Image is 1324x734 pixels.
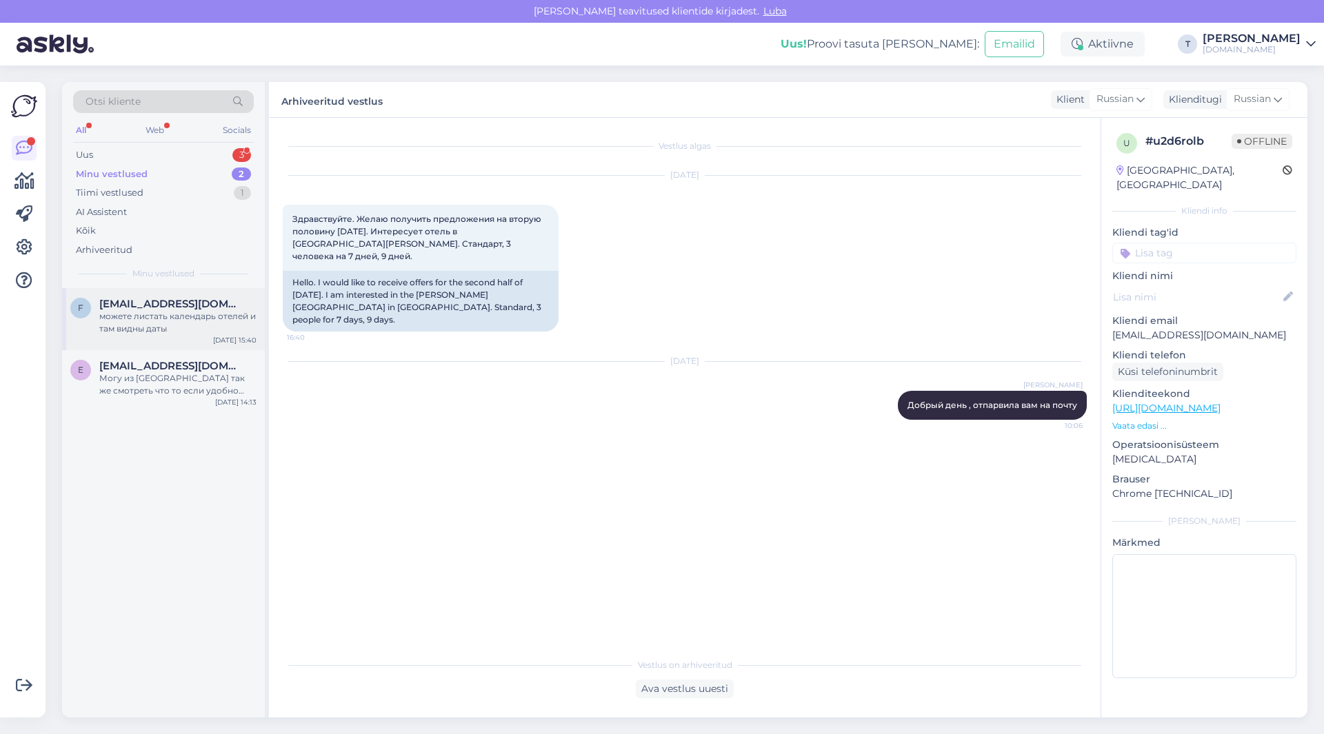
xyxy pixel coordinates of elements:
p: Operatsioonisüsteem [1112,438,1296,452]
span: Здравствуйте. Желаю получить предложения на вторую половину [DATE]. Интересует отель в [GEOGRAPHI... [292,214,543,261]
p: Kliendi email [1112,314,1296,328]
div: Proovi tasuta [PERSON_NAME]: [781,36,979,52]
div: Klienditugi [1163,92,1222,107]
span: 16:40 [287,332,339,343]
div: [DOMAIN_NAME] [1203,44,1301,55]
a: [URL][DOMAIN_NAME] [1112,402,1221,414]
button: Emailid [985,31,1044,57]
a: [PERSON_NAME][DOMAIN_NAME] [1203,33,1316,55]
span: EvgeniyaEseniya2018@gmail.com [99,360,243,372]
div: T [1178,34,1197,54]
p: Märkmed [1112,536,1296,550]
p: Vaata edasi ... [1112,420,1296,432]
span: Luba [759,5,791,17]
b: Uus! [781,37,807,50]
div: Socials [220,121,254,139]
div: Aktiivne [1061,32,1145,57]
span: E [78,365,83,375]
div: Kõik [76,224,96,238]
div: 1 [234,186,251,200]
label: Arhiveeritud vestlus [281,90,383,109]
div: Ava vestlus uuesti [636,680,734,698]
div: [GEOGRAPHIC_DATA], [GEOGRAPHIC_DATA] [1116,163,1283,192]
span: 10:06 [1031,420,1083,431]
p: Chrome [TECHNICAL_ID] [1112,487,1296,501]
div: Hello. I would like to receive offers for the second half of [DATE]. I am interested in the [PERS... [283,271,559,332]
span: Minu vestlused [132,267,194,280]
div: [PERSON_NAME] [1203,33,1301,44]
span: [PERSON_NAME] [1023,380,1083,390]
div: Küsi telefoninumbrit [1112,363,1223,381]
span: Добрый день , отпарвила вам на почту [907,400,1077,410]
span: Otsi kliente [86,94,141,109]
span: Russian [1234,92,1271,107]
div: [DATE] [283,355,1087,367]
span: filipal51@gmail.com [99,298,243,310]
p: Klienditeekond [1112,387,1296,401]
div: # u2d6rolb [1145,133,1232,150]
div: Klient [1051,92,1085,107]
span: Russian [1096,92,1134,107]
input: Lisa tag [1112,243,1296,263]
div: Tiimi vestlused [76,186,143,200]
div: Arhiveeritud [76,243,132,257]
span: f [78,303,83,313]
div: Могу из [GEOGRAPHIC_DATA] так же смотреть что то если удобно было бы [99,372,257,397]
p: Kliendi telefon [1112,348,1296,363]
div: 2 [232,167,251,181]
span: Vestlus on arhiveeritud [638,659,732,671]
input: Lisa nimi [1113,289,1281,305]
div: Web [143,121,167,139]
span: Offline [1232,134,1292,149]
div: [DATE] 15:40 [213,335,257,345]
div: Minu vestlused [76,167,148,181]
div: [DATE] [283,169,1087,181]
div: Uus [76,148,93,162]
img: Askly Logo [11,93,37,119]
div: [PERSON_NAME] [1112,515,1296,527]
div: Vestlus algas [283,140,1087,152]
p: [EMAIL_ADDRESS][DOMAIN_NAME] [1112,328,1296,343]
p: Kliendi nimi [1112,269,1296,283]
p: [MEDICAL_DATA] [1112,452,1296,467]
div: AI Assistent [76,205,127,219]
div: можете листать календарь отелей и там видны даты [99,310,257,335]
div: Kliendi info [1112,205,1296,217]
div: All [73,121,89,139]
p: Kliendi tag'id [1112,225,1296,240]
span: u [1123,138,1130,148]
p: Brauser [1112,472,1296,487]
div: 3 [232,148,251,162]
div: [DATE] 14:13 [215,397,257,407]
